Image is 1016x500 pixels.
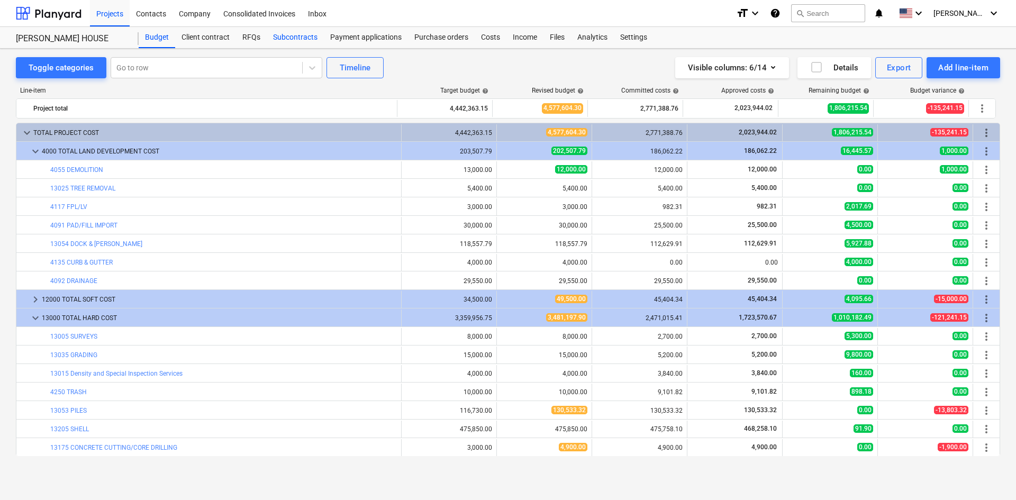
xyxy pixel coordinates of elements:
[546,313,587,322] span: 3,481,197.90
[736,7,749,20] i: format_size
[596,407,683,414] div: 130,533.32
[21,126,33,139] span: keyboard_arrow_down
[743,425,778,432] span: 468,258.10
[845,350,873,359] span: 9,800.00
[980,349,993,361] span: More actions
[406,333,492,340] div: 8,000.00
[887,61,911,75] div: Export
[743,406,778,414] span: 130,533.32
[139,27,175,48] a: Budget
[927,57,1000,78] button: Add line-item
[596,388,683,396] div: 9,101.82
[29,312,42,324] span: keyboard_arrow_down
[406,185,492,192] div: 5,400.00
[747,277,778,284] span: 29,550.00
[980,238,993,250] span: More actions
[987,7,1000,20] i: keyboard_arrow_down
[575,88,584,94] span: help
[980,256,993,269] span: More actions
[738,129,778,136] span: 2,023,944.02
[910,87,965,94] div: Budget variance
[50,333,97,340] a: 13005 SURVEYS
[670,88,679,94] span: help
[592,100,678,117] div: 2,771,388.76
[50,222,117,229] a: 4091 PAD/FILL IMPORT
[845,221,873,229] span: 4,500.00
[952,424,968,433] span: 0.00
[29,61,94,75] div: Toggle categories
[875,57,923,78] button: Export
[952,332,968,340] span: 0.00
[861,88,869,94] span: help
[675,57,789,78] button: Visible columns:6/14
[791,4,865,22] button: Search
[406,148,492,155] div: 203,507.79
[832,128,873,137] span: 1,806,215.54
[952,202,968,211] span: 0.00
[845,258,873,266] span: 4,000.00
[749,7,761,20] i: keyboard_arrow_down
[50,259,113,266] a: 4135 CURB & GUTTER
[743,240,778,247] span: 112,629.91
[934,406,968,414] span: -13,803.32
[750,388,778,395] span: 9,101.82
[42,143,397,160] div: 4000 TOTAL LAND DEVELOPMENT COST
[50,425,89,433] a: 13205 SHELL
[50,351,97,359] a: 13035 GRADING
[980,386,993,398] span: More actions
[980,163,993,176] span: More actions
[501,388,587,396] div: 10,000.00
[175,27,236,48] a: Client contract
[501,185,587,192] div: 5,400.00
[406,259,492,266] div: 4,000.00
[596,222,683,229] div: 25,500.00
[501,333,587,340] div: 8,000.00
[596,444,683,451] div: 4,900.00
[542,103,583,113] span: 4,577,604.30
[956,88,965,94] span: help
[406,166,492,174] div: 13,000.00
[501,370,587,377] div: 4,000.00
[797,57,871,78] button: Details
[324,27,408,48] a: Payment applications
[571,27,614,48] a: Analytics
[596,351,683,359] div: 5,200.00
[845,239,873,248] span: 5,927.88
[963,449,1016,500] div: Chat Widget
[50,388,87,396] a: 4250 TRASH
[33,100,393,117] div: Project total
[796,9,804,17] span: search
[596,166,683,174] div: 12,000.00
[850,369,873,377] span: 160.00
[408,27,475,48] a: Purchase orders
[475,27,506,48] div: Costs
[841,147,873,155] span: 16,445.57
[596,203,683,211] div: 982.31
[440,87,488,94] div: Target budget
[506,27,543,48] a: Income
[596,185,683,192] div: 5,400.00
[543,27,571,48] a: Files
[750,332,778,340] span: 2,700.00
[766,88,774,94] span: help
[614,27,654,48] a: Settings
[402,100,488,117] div: 4,442,363.15
[406,425,492,433] div: 475,850.00
[810,61,858,75] div: Details
[50,407,87,414] a: 13053 PILES
[596,370,683,377] div: 3,840.00
[406,370,492,377] div: 4,000.00
[845,202,873,211] span: 2,017.69
[501,222,587,229] div: 30,000.00
[980,293,993,306] span: More actions
[750,351,778,358] span: 5,200.00
[406,129,492,137] div: 4,442,363.15
[854,424,873,433] span: 91.90
[532,87,584,94] div: Revised budget
[50,203,87,211] a: 4117 FPL/LV
[692,259,778,266] div: 0.00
